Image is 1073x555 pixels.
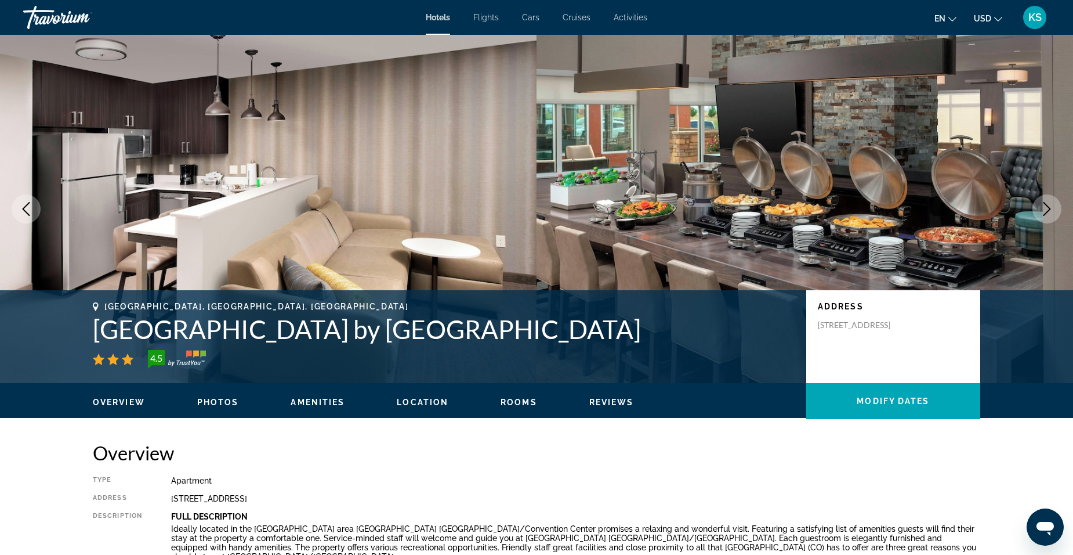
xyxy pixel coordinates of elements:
[426,13,450,22] a: Hotels
[563,13,590,22] a: Cruises
[589,397,634,408] button: Reviews
[818,302,969,311] p: Address
[12,194,41,224] button: Previous image
[857,397,929,406] span: Modify Dates
[148,350,206,369] img: trustyou-badge-hor.svg
[1020,5,1050,30] button: User Menu
[197,397,239,408] button: Photos
[1028,12,1042,23] span: KS
[501,397,537,408] button: Rooms
[1027,509,1064,546] iframe: Button to launch messaging window
[93,397,145,408] button: Overview
[818,320,911,330] p: [STREET_ADDRESS]
[1032,194,1061,224] button: Next image
[93,314,795,344] h1: [GEOGRAPHIC_DATA] by [GEOGRAPHIC_DATA]
[171,512,248,521] b: Full Description
[397,397,448,408] button: Location
[473,13,499,22] a: Flights
[93,494,142,503] div: Address
[522,13,539,22] a: Cars
[144,351,168,365] div: 4.5
[934,14,945,23] span: en
[974,14,991,23] span: USD
[614,13,647,22] a: Activities
[93,441,980,464] h2: Overview
[93,476,142,485] div: Type
[171,476,980,485] div: Apartment
[171,494,980,503] div: [STREET_ADDRESS]
[104,302,408,311] span: [GEOGRAPHIC_DATA], [GEOGRAPHIC_DATA], [GEOGRAPHIC_DATA]
[934,10,956,27] button: Change language
[974,10,1002,27] button: Change currency
[291,397,345,408] button: Amenities
[23,2,139,33] a: Travorium
[806,383,980,419] button: Modify Dates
